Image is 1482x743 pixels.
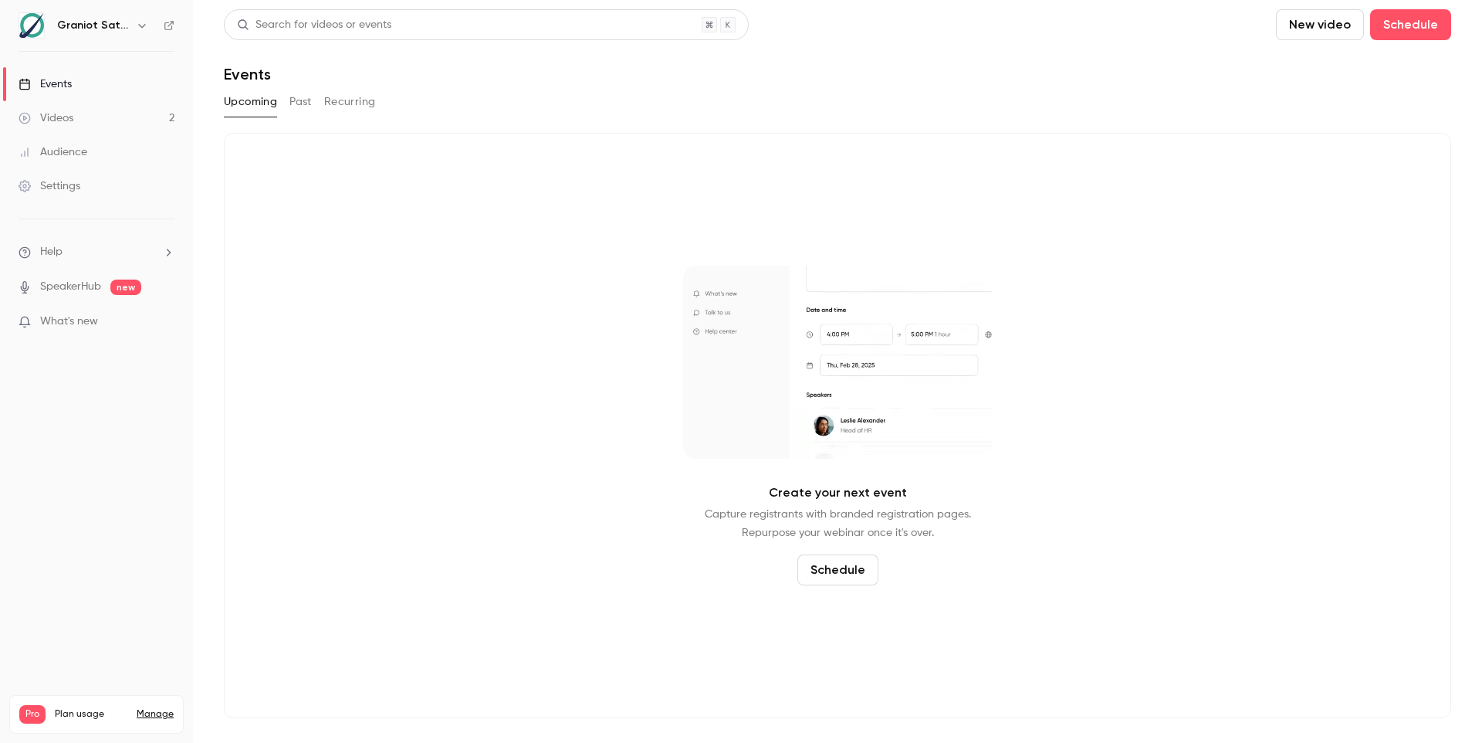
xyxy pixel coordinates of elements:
iframe: Noticeable Trigger [156,315,174,329]
button: Recurring [324,90,376,114]
span: Pro [19,705,46,724]
button: New video [1276,9,1364,40]
div: Search for videos or events [237,17,391,33]
p: Capture registrants with branded registration pages. Repurpose your webinar once it's over. [705,505,971,542]
span: Plan usage [55,708,127,721]
span: What's new [40,314,98,330]
li: help-dropdown-opener [19,244,174,260]
div: Settings [19,178,80,194]
button: Schedule [1370,9,1451,40]
div: Audience [19,144,87,160]
button: Schedule [797,555,878,585]
h6: Graniot Satellite Technologies SL [57,18,130,33]
a: SpeakerHub [40,279,101,295]
div: Videos [19,110,73,126]
span: Help [40,244,63,260]
h1: Events [224,65,271,83]
span: new [110,280,141,295]
img: Graniot Satellite Technologies SL [19,13,44,38]
button: Upcoming [224,90,277,114]
button: Past [289,90,312,114]
div: Events [19,76,72,92]
p: Create your next event [769,483,907,502]
a: Manage [137,708,174,721]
